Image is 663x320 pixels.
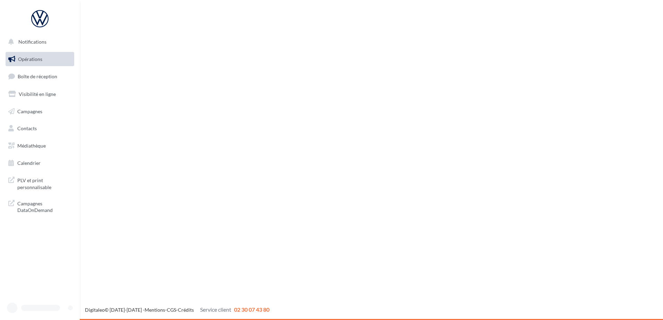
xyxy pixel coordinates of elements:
span: Boîte de réception [18,73,57,79]
a: Médiathèque [4,139,76,153]
a: Campagnes [4,104,76,119]
span: Médiathèque [17,143,46,149]
a: PLV et print personnalisable [4,173,76,193]
a: Contacts [4,121,76,136]
span: © [DATE]-[DATE] - - - [85,307,269,313]
a: Visibilité en ligne [4,87,76,101]
span: 02 30 07 43 80 [234,306,269,313]
a: Opérations [4,52,76,66]
a: Digitaleo [85,307,105,313]
a: Campagnes DataOnDemand [4,196,76,216]
span: Campagnes DataOnDemand [17,199,71,214]
button: Notifications [4,35,73,49]
a: Crédits [178,307,194,313]
a: CGS [167,307,176,313]
a: Calendrier [4,156,76,170]
a: Boîte de réception [4,69,76,84]
span: Notifications [18,39,46,45]
span: Calendrier [17,160,41,166]
a: Mentions [145,307,165,313]
span: Campagnes [17,108,42,114]
span: Service client [200,306,231,313]
span: Visibilité en ligne [19,91,56,97]
span: PLV et print personnalisable [17,176,71,190]
span: Opérations [18,56,42,62]
span: Contacts [17,125,37,131]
